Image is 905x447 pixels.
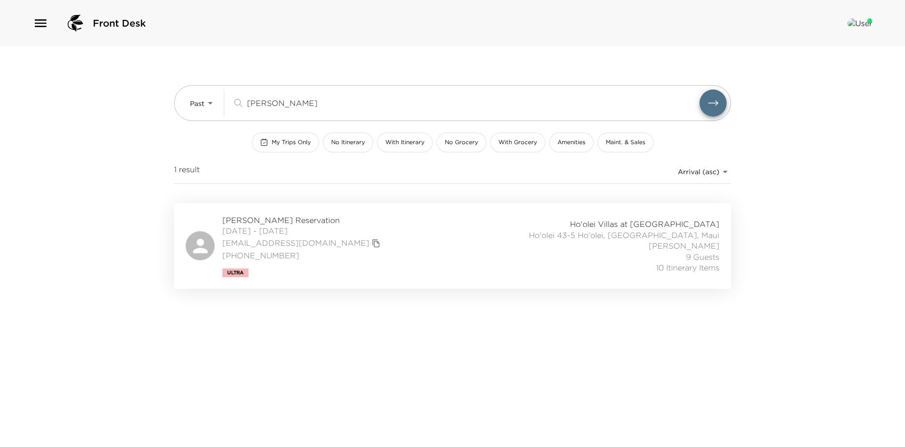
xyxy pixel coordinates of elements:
[222,238,369,248] a: [EMAIL_ADDRESS][DOMAIN_NAME]
[252,133,319,152] button: My Trips Only
[93,16,146,30] span: Front Desk
[174,203,731,289] a: [PERSON_NAME] Reservation[DATE] - [DATE][EMAIL_ADDRESS][DOMAIN_NAME]copy primary member email[PHO...
[498,138,537,147] span: With Grocery
[606,138,645,147] span: Maint. & Sales
[598,133,654,152] button: Maint. & Sales
[377,133,433,152] button: With Itinerary
[649,240,719,251] span: [PERSON_NAME]
[656,262,719,273] span: 10 Itinerary Items
[445,138,478,147] span: No Grocery
[222,250,383,261] span: [PHONE_NUMBER]
[222,215,383,225] span: [PERSON_NAME] Reservation
[549,133,594,152] button: Amenities
[369,237,383,250] button: copy primary member email
[490,133,545,152] button: With Grocery
[847,18,872,28] img: User
[686,252,719,262] span: 9 Guests
[227,270,244,276] span: Ultra
[385,138,424,147] span: With Itinerary
[247,97,700,108] input: Search by traveler, residence, or concierge
[529,230,719,240] span: Ho'olei 43-5 Ho'olei, [GEOGRAPHIC_DATA], Maui
[272,138,311,147] span: My Trips Only
[323,133,373,152] button: No Itinerary
[190,99,204,108] span: Past
[64,12,87,35] img: logo
[437,133,486,152] button: No Grocery
[174,164,200,179] span: 1 result
[222,225,383,236] span: [DATE] - [DATE]
[331,138,365,147] span: No Itinerary
[557,138,585,147] span: Amenities
[678,167,719,176] span: Arrival (asc)
[570,219,719,229] span: Ho'olei Villas at [GEOGRAPHIC_DATA]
